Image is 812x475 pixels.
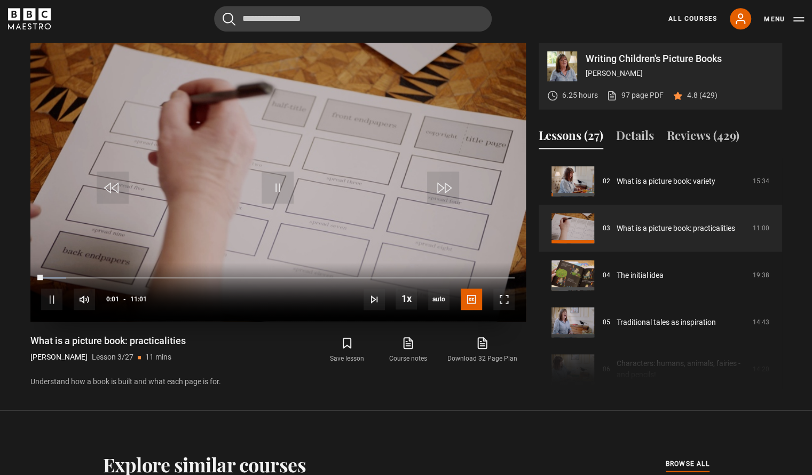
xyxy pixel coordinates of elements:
svg: BBC Maestro [8,8,51,29]
div: Progress Bar [41,277,514,279]
video-js: Video Player [30,43,526,322]
p: 6.25 hours [562,90,598,101]
button: Captions [461,289,482,310]
button: Next Lesson [364,289,385,310]
a: browse all [666,458,709,470]
button: Mute [74,289,95,310]
button: Details [616,127,654,149]
a: Download 32 Page Plan [439,334,526,365]
p: 11 mins [145,352,171,363]
a: All Courses [668,14,717,24]
p: Writing Children's Picture Books [586,54,774,64]
p: [PERSON_NAME] [30,352,88,363]
button: Fullscreen [493,289,515,310]
div: Current quality: 720p [428,289,450,310]
button: Lessons (27) [539,127,603,149]
button: Toggle navigation [764,14,804,25]
a: What is a picture book: practicalities [617,223,735,234]
span: 11:01 [130,290,147,309]
button: Playback Rate [396,288,417,309]
button: Reviews (429) [667,127,739,149]
p: 4.8 (429) [687,90,718,101]
h1: What is a picture book: practicalities [30,334,186,347]
span: auto [428,289,450,310]
button: Submit the search query [223,12,235,26]
a: What is a picture book: variety [617,176,715,187]
button: Save lesson [317,334,377,365]
p: Understand how a book is built and what each page is for. [30,376,526,387]
input: Search [214,6,492,32]
p: [PERSON_NAME] [586,68,774,79]
span: - [123,295,126,303]
button: Pause [41,289,62,310]
span: 0:01 [106,290,119,309]
span: browse all [666,458,709,469]
p: Lesson 3/27 [92,352,133,363]
a: 97 page PDF [606,90,664,101]
a: Traditional tales as inspiration [617,317,716,328]
a: The initial idea [617,270,664,281]
a: Course notes [377,334,438,365]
